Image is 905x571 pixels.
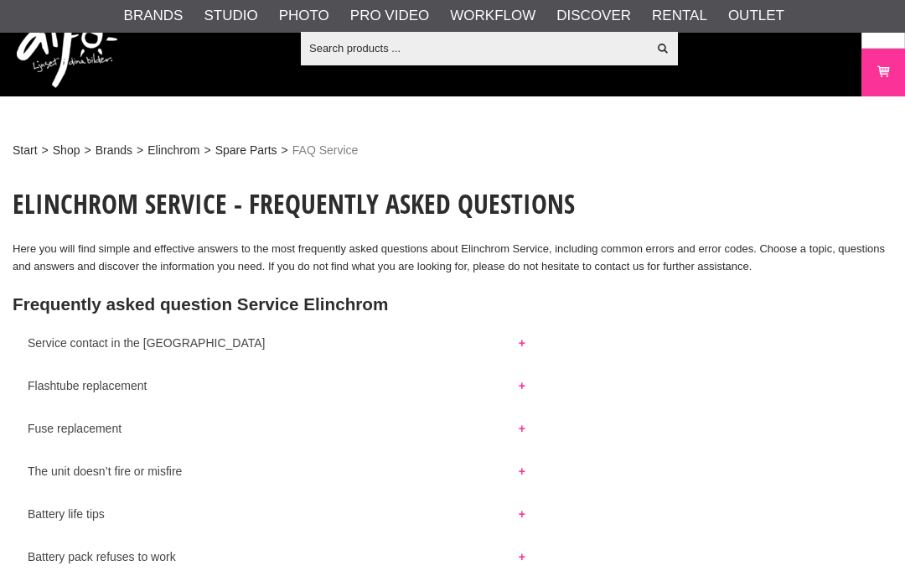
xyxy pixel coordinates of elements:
a: Elinchrom [147,142,199,159]
a: Workflow [450,5,535,27]
button: The unit doesn’t fire or misfire [13,456,540,478]
a: Pro Video [350,5,429,27]
a: Start [13,142,38,159]
a: Shop [53,142,80,159]
a: Photo [279,5,329,27]
a: Spare Parts [215,142,277,159]
a: Brands [124,5,184,27]
input: Search products ... [301,35,647,60]
a: Discover [556,5,631,27]
button: Service contact in the [GEOGRAPHIC_DATA] [13,328,540,350]
span: > [42,142,49,159]
a: Studio [204,5,257,27]
a: Brands [96,142,132,159]
span: > [204,142,210,159]
button: Battery pack refuses to work [13,542,540,563]
button: Battery life tips [13,499,540,521]
h1: Elinchrom Service - Frequently Asked Questions [13,185,892,222]
button: Flashtube replacement [13,371,540,392]
span: FAQ Service [292,142,359,159]
a: Outlet [728,5,784,27]
span: > [282,142,288,159]
span: > [84,142,90,159]
a: Rental [652,5,707,27]
p: Here you will find simple and effective answers to the most frequently asked questions about Elin... [13,241,892,276]
h2: Frequently asked question Service Elinchrom [13,293,892,317]
img: logo.png [17,13,117,88]
button: Fuse replacement [13,413,540,435]
span: > [137,142,143,159]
